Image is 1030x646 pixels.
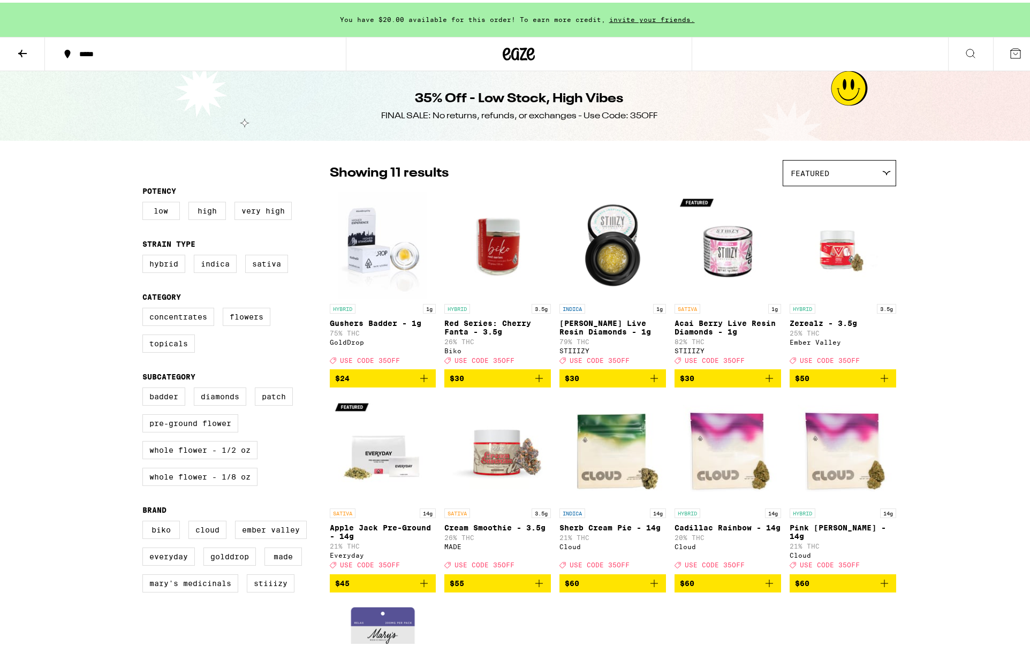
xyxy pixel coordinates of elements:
label: Whole Flower - 1/2 oz [142,438,257,457]
button: Add to bag [444,572,551,590]
p: Cadillac Rainbow - 14g [675,521,781,529]
p: HYBRID [790,506,815,515]
img: Ember Valley - Zerealz - 3.5g [790,189,896,296]
p: 1g [423,301,436,311]
div: Ember Valley [790,336,896,343]
p: SATIVA [330,506,355,515]
button: Add to bag [330,572,436,590]
div: GoldDrop [330,336,436,343]
img: Cloud - Pink Runtz - 14g [790,393,896,500]
span: Featured [791,166,829,175]
label: Flowers [223,305,270,323]
a: Open page for Mochi Gelato Live Resin Diamonds - 1g from STIIIZY [559,189,666,367]
label: GoldDrop [203,545,256,563]
button: Add to bag [330,367,436,385]
div: STIIIZY [559,345,666,352]
p: 14g [650,506,666,515]
legend: Brand [142,503,166,512]
span: Hi. Need any help? [6,7,77,16]
div: Everyday [330,549,436,556]
p: 21% THC [559,531,666,538]
label: Low [142,199,180,217]
button: Add to bag [675,572,781,590]
p: SATIVA [675,301,700,311]
a: Open page for Pink Runtz - 14g from Cloud [790,393,896,571]
p: Zerealz - 3.5g [790,316,896,325]
p: 25% THC [790,327,896,334]
span: $24 [335,371,350,380]
div: STIIIZY [675,345,781,352]
button: Add to bag [559,572,666,590]
span: USE CODE 35OFF [685,559,745,566]
legend: Subcategory [142,370,195,378]
span: $30 [450,371,464,380]
p: HYBRID [675,506,700,515]
p: 75% THC [330,327,436,334]
span: $60 [680,576,694,585]
p: INDICA [559,301,585,311]
label: High [188,199,226,217]
span: USE CODE 35OFF [685,354,745,361]
button: Add to bag [790,367,896,385]
label: Very High [234,199,292,217]
img: Cloud - Cadillac Rainbow - 14g [675,393,781,500]
span: $30 [565,371,579,380]
a: Open page for Red Series: Cherry Fanta - 3.5g from Biko [444,189,551,367]
p: 21% THC [790,540,896,547]
label: Sativa [245,252,288,270]
label: Topicals [142,332,195,350]
p: Red Series: Cherry Fanta - 3.5g [444,316,551,333]
span: $45 [335,576,350,585]
img: STIIIZY - Acai Berry Live Resin Diamonds - 1g [675,189,781,296]
p: Pink [PERSON_NAME] - 14g [790,521,896,538]
label: Whole Flower - 1/8 oz [142,465,257,483]
label: Biko [142,518,180,536]
span: invite your friends. [605,13,699,20]
p: 1g [653,301,666,311]
p: 26% THC [444,531,551,538]
span: USE CODE 35OFF [570,354,630,361]
label: STIIIZY [247,572,294,590]
p: 3.5g [532,301,551,311]
p: 3.5g [877,301,896,311]
label: MADE [264,545,302,563]
div: Cloud [675,541,781,548]
label: Concentrates [142,305,214,323]
label: Hybrid [142,252,185,270]
img: GoldDrop - Gushers Badder - 1g [338,189,427,296]
p: 79% THC [559,336,666,343]
span: $50 [795,371,809,380]
a: Open page for Zerealz - 3.5g from Ember Valley [790,189,896,367]
label: Patch [255,385,293,403]
a: Open page for Acai Berry Live Resin Diamonds - 1g from STIIIZY [675,189,781,367]
p: SATIVA [444,506,470,515]
p: INDICA [559,506,585,515]
a: Open page for Cream Smoothie - 3.5g from MADE [444,393,551,571]
div: Cloud [790,549,896,556]
p: HYBRID [444,301,470,311]
a: Open page for Apple Jack Pre-Ground - 14g from Everyday [330,393,436,571]
button: Add to bag [559,367,666,385]
p: [PERSON_NAME] Live Resin Diamonds - 1g [559,316,666,333]
p: 20% THC [675,531,781,538]
p: 14g [880,506,896,515]
button: Add to bag [444,367,551,385]
label: Ember Valley [235,518,307,536]
p: Apple Jack Pre-Ground - 14g [330,521,436,538]
span: USE CODE 35OFF [800,559,860,566]
div: Biko [444,345,551,352]
p: Sherb Cream Pie - 14g [559,521,666,529]
label: Pre-ground Flower [142,412,238,430]
img: Biko - Red Series: Cherry Fanta - 3.5g [444,189,551,296]
span: $60 [565,576,579,585]
label: Cloud [188,518,226,536]
img: STIIIZY - Mochi Gelato Live Resin Diamonds - 1g [559,189,666,296]
p: 26% THC [444,336,551,343]
a: Open page for Gushers Badder - 1g from GoldDrop [330,189,436,367]
span: USE CODE 35OFF [340,354,400,361]
legend: Potency [142,184,176,193]
p: 14g [420,506,436,515]
p: 3.5g [532,506,551,515]
img: MADE - Cream Smoothie - 3.5g [444,393,551,500]
p: 1g [768,301,781,311]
